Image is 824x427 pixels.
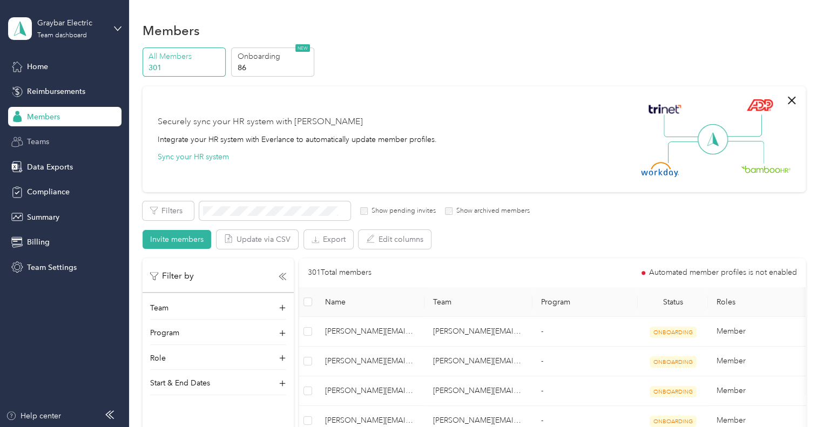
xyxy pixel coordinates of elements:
td: - [532,317,638,347]
div: Integrate your HR system with Everlance to automatically update member profiles. [158,134,437,145]
td: brennan.weaver@graybar.com [316,317,424,347]
span: NEW [295,44,310,52]
span: ONBOARDING [650,386,697,397]
span: [PERSON_NAME][EMAIL_ADDRESS][PERSON_NAME][DOMAIN_NAME] [325,415,416,426]
img: Line Right Up [724,114,762,137]
p: Filter by [150,269,194,283]
td: Member [708,347,816,376]
th: Name [316,287,424,317]
td: ONBOARDING [638,376,708,406]
img: Line Left Up [664,114,701,138]
span: Team Settings [27,262,77,273]
img: Workday [641,162,679,177]
td: christopher.garrick@graybar.com [424,347,532,376]
td: - [532,376,638,406]
span: Name [325,297,416,307]
p: Start & End Dates [150,377,210,389]
iframe: Everlance-gr Chat Button Frame [764,367,824,427]
td: cory.chaney@graybar.com [316,376,424,406]
p: 301 [148,62,222,73]
img: Line Left Down [667,141,705,163]
span: Summary [27,212,59,223]
button: Help center [6,410,61,422]
th: Team [424,287,532,317]
img: Line Right Down [726,141,764,164]
p: Onboarding [238,51,311,62]
p: 86 [238,62,311,73]
th: Status [638,287,708,317]
span: [PERSON_NAME][EMAIL_ADDRESS][PERSON_NAME][DOMAIN_NAME] [325,355,416,367]
span: Members [27,111,60,123]
td: ONBOARDING [638,317,708,347]
h1: Members [143,25,200,36]
div: Securely sync your HR system with [PERSON_NAME] [158,116,363,128]
span: Data Exports [27,161,73,173]
span: Reimbursements [27,86,85,97]
span: Teams [27,136,49,147]
label: Show pending invites [368,206,436,216]
span: ONBOARDING [650,416,697,427]
label: Show archived members [452,206,530,216]
button: Export [304,230,353,249]
p: Program [150,327,179,338]
img: BambooHR [741,165,791,173]
span: Compliance [27,186,70,198]
button: Invite members [143,230,211,249]
div: Graybar Electric [37,17,105,29]
span: Home [27,61,48,72]
p: Role [150,353,166,364]
td: brennan.weaver@graybar.com [424,317,532,347]
span: ONBOARDING [650,356,697,368]
button: Edit columns [359,230,431,249]
button: Update via CSV [217,230,298,249]
p: Team [150,302,168,314]
span: Billing [27,236,50,248]
td: christopher.garrick@graybar.com [316,347,424,376]
span: [PERSON_NAME][EMAIL_ADDRESS][PERSON_NAME][DOMAIN_NAME] [325,326,416,337]
img: ADP [746,99,773,111]
div: Team dashboard [37,32,87,39]
p: All Members [148,51,222,62]
span: ONBOARDING [650,327,697,338]
td: Member [708,317,816,347]
td: cory.chaney@graybar.com [424,376,532,406]
img: Trinet [646,101,684,117]
td: Member [708,376,816,406]
button: Filters [143,201,194,220]
p: 301 Total members [308,267,372,279]
button: Sync your HR system [158,151,229,162]
th: Program [532,287,638,317]
td: ONBOARDING [638,347,708,376]
span: [PERSON_NAME][EMAIL_ADDRESS][PERSON_NAME][DOMAIN_NAME] [325,385,416,397]
span: Automated member profiles is not enabled [649,269,797,276]
td: - [532,347,638,376]
th: Roles [708,287,816,317]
